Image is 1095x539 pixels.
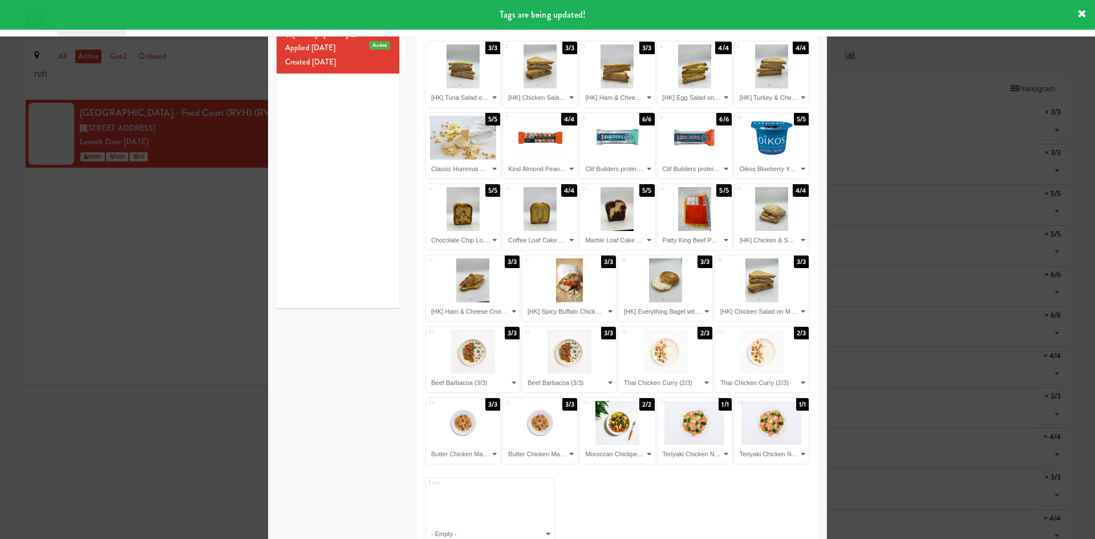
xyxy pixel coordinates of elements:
li: [DATE] - [DATE]ActiveApplied [DATE]Created [DATE] [277,23,399,74]
div: 3/3 [562,398,577,411]
div: 13 [582,184,617,194]
div: 2/3 [697,327,712,339]
div: 20 [428,327,473,337]
div: 18 [621,256,666,265]
div: 3/3 [639,42,654,54]
span: Active [369,41,390,50]
div: 19 [717,256,762,265]
div: 21 [525,327,569,337]
div: 3/3 [485,398,500,411]
div: 23 [717,327,762,337]
div: 5/5 [485,184,500,197]
div: Created [DATE] [285,55,391,70]
div: 2/2 [639,398,654,411]
div: 3 [582,42,617,51]
div: 12 [505,184,540,194]
div: 7 [505,113,540,123]
div: 22 [621,327,666,337]
span: Tags are being updated! [500,8,586,21]
div: 5/5 [639,184,654,197]
div: 6 [428,113,463,123]
div: 1/1 [796,398,809,411]
div: 5/5 [794,113,809,125]
div: 26 [582,398,617,408]
div: 4/4 [715,42,731,54]
div: 10 [737,113,772,123]
div: 3/3 [485,42,500,54]
div: 27 [660,398,695,408]
div: 11 [428,184,463,194]
div: 16 [428,256,473,265]
div: Applied [DATE] [285,41,391,55]
div: 14 [660,184,695,194]
div: 3/3 [697,256,712,268]
div: 3/3 [562,42,577,54]
div: 5/5 [485,113,500,125]
div: 4/4 [793,184,809,197]
div: 4/4 [793,42,809,54]
div: 1 [428,42,463,51]
div: 24 [428,398,463,408]
div: 4/4 [561,113,577,125]
div: 4 [660,42,695,51]
div: 6/6 [716,113,731,125]
div: 25 [505,398,540,408]
div: 2 [505,42,540,51]
div: 3/3 [601,256,616,268]
div: 15 [737,184,772,194]
div: 3/3 [505,327,520,339]
div: 3/3 [505,256,520,268]
div: 1/1 [719,398,731,411]
div: 17 [525,256,569,265]
div: 6/6 [639,113,654,125]
div: 8 [582,113,617,123]
div: 5 [737,42,772,51]
div: Extra [428,478,490,488]
div: 9 [660,113,695,123]
div: 3/3 [601,327,616,339]
div: 3/3 [794,256,809,268]
div: 4/4 [561,184,577,197]
div: 5/5 [716,184,731,197]
div: 2/3 [794,327,809,339]
div: 28 [737,398,772,408]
